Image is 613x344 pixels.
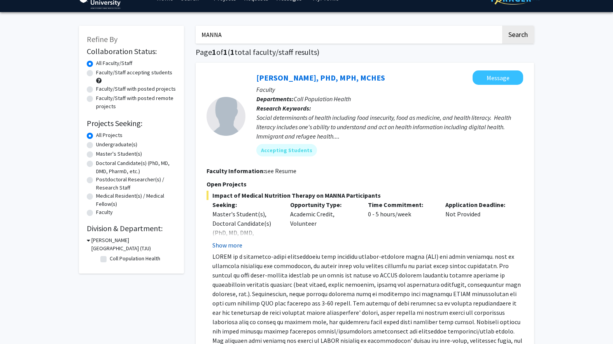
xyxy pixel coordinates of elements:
b: Faculty Information: [207,167,265,175]
button: Message Rickie Brawer, PHD, MPH, MCHES [473,70,523,85]
span: 1 [223,47,228,57]
div: Academic Credit, Volunteer [284,200,362,250]
div: Social determinants of health including food insecurity, food as medicine, and health literacy. H... [256,113,523,141]
h2: Division & Department: [87,224,176,233]
label: All Projects [96,131,123,139]
label: Faculty/Staff with posted remote projects [96,94,176,111]
label: Coll Population Health [110,254,160,263]
label: Doctoral Candidate(s) (PhD, MD, DMD, PharmD, etc.) [96,159,176,176]
p: Opportunity Type: [290,200,356,209]
p: Application Deadline: [445,200,511,209]
p: Open Projects [207,179,523,189]
label: Undergraduate(s) [96,140,137,149]
b: Departments: [256,95,294,103]
p: Faculty [256,85,523,94]
label: Master's Student(s) [96,150,142,158]
a: [PERSON_NAME], PHD, MPH, MCHES [256,73,385,82]
fg-read-more: see Resume [265,167,296,175]
h3: [PERSON_NAME][GEOGRAPHIC_DATA] (TJU) [91,236,176,253]
input: Search Keywords [196,26,501,44]
label: Faculty [96,208,113,216]
div: 0 - 5 hours/week [362,200,440,250]
span: Refine By [87,34,117,44]
button: Search [502,26,534,44]
label: Faculty/Staff accepting students [96,68,172,77]
label: All Faculty/Staff [96,59,132,67]
span: 1 [230,47,235,57]
p: Time Commitment: [368,200,434,209]
h2: Projects Seeking: [87,119,176,128]
div: Master's Student(s), Doctoral Candidate(s) (PhD, MD, DMD, PharmD, etc.), Postdoctoral Researcher(... [212,209,278,275]
span: Coll Population Health [294,95,351,103]
label: Faculty/Staff with posted projects [96,85,176,93]
span: 1 [212,47,216,57]
b: Research Keywords: [256,104,311,112]
h2: Collaboration Status: [87,47,176,56]
div: Not Provided [440,200,517,250]
button: Show more [212,240,242,250]
mat-chip: Accepting Students [256,144,317,156]
iframe: Chat [6,309,33,338]
label: Medical Resident(s) / Medical Fellow(s) [96,192,176,208]
h1: Page of ( total faculty/staff results) [196,47,534,57]
p: Seeking: [212,200,278,209]
label: Postdoctoral Researcher(s) / Research Staff [96,176,176,192]
span: Impact of Medical Nutrition Therapy on MANNA Participants [207,191,523,200]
